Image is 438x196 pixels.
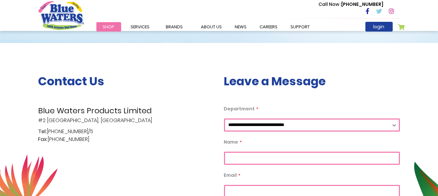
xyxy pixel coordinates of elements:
p: [PHONE_NUMBER] [319,1,384,8]
a: about us [195,22,229,32]
span: Name [224,139,238,145]
span: Tel: [38,128,47,135]
a: login [365,22,393,32]
span: Fax: [38,135,48,143]
span: Blue Waters Products Limited [38,105,214,117]
span: Brands [166,24,183,30]
p: [PHONE_NUMBER]/5 [PHONE_NUMBER] [38,128,214,143]
span: Email [224,172,237,178]
a: support [284,22,317,32]
span: Services [131,24,150,30]
span: Call Now : [319,1,342,7]
a: News [229,22,253,32]
p: #2 [GEOGRAPHIC_DATA], [GEOGRAPHIC_DATA] [38,105,214,124]
span: Department [224,105,255,112]
h3: Contact Us [38,74,214,88]
span: Shop [103,24,115,30]
a: store logo [38,1,84,30]
h3: Leave a Message [224,74,400,88]
a: careers [253,22,284,32]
